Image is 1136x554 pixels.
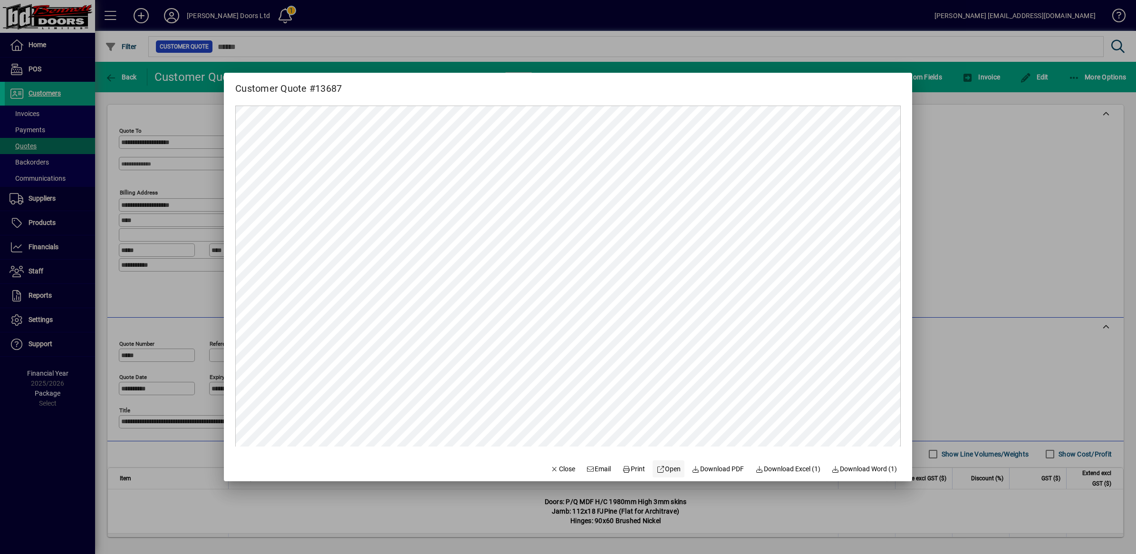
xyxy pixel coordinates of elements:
button: Close [547,460,579,477]
span: Email [587,464,611,474]
span: Download PDF [692,464,744,474]
h2: Customer Quote #13687 [224,73,353,96]
button: Download Word (1) [828,460,901,477]
span: Close [550,464,575,474]
button: Email [583,460,615,477]
button: Download Excel (1) [751,460,824,477]
a: Download PDF [688,460,748,477]
button: Print [618,460,649,477]
span: Download Word (1) [832,464,897,474]
span: Print [622,464,645,474]
a: Open [653,460,684,477]
span: Open [656,464,681,474]
span: Download Excel (1) [755,464,820,474]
